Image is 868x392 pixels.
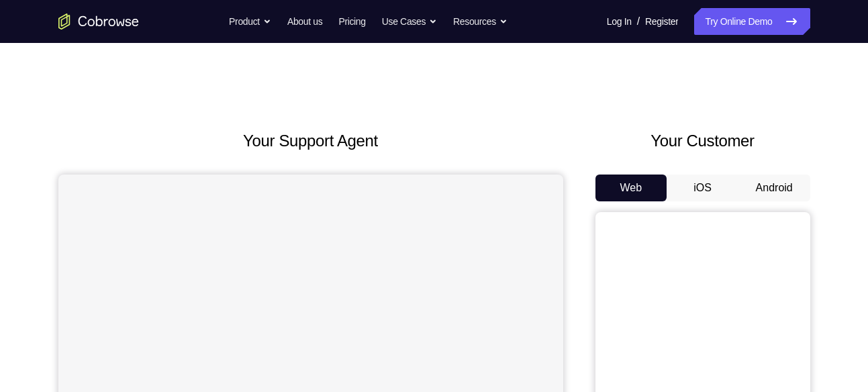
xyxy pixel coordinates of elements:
[595,175,667,201] button: Web
[595,129,810,153] h2: Your Customer
[382,8,437,35] button: Use Cases
[453,8,508,35] button: Resources
[607,8,632,35] a: Log In
[738,175,810,201] button: Android
[229,8,271,35] button: Product
[58,129,563,153] h2: Your Support Agent
[645,8,678,35] a: Register
[694,8,810,35] a: Try Online Demo
[287,8,322,35] a: About us
[667,175,738,201] button: iOS
[58,13,139,30] a: Go to the home page
[338,8,365,35] a: Pricing
[637,13,640,30] span: /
